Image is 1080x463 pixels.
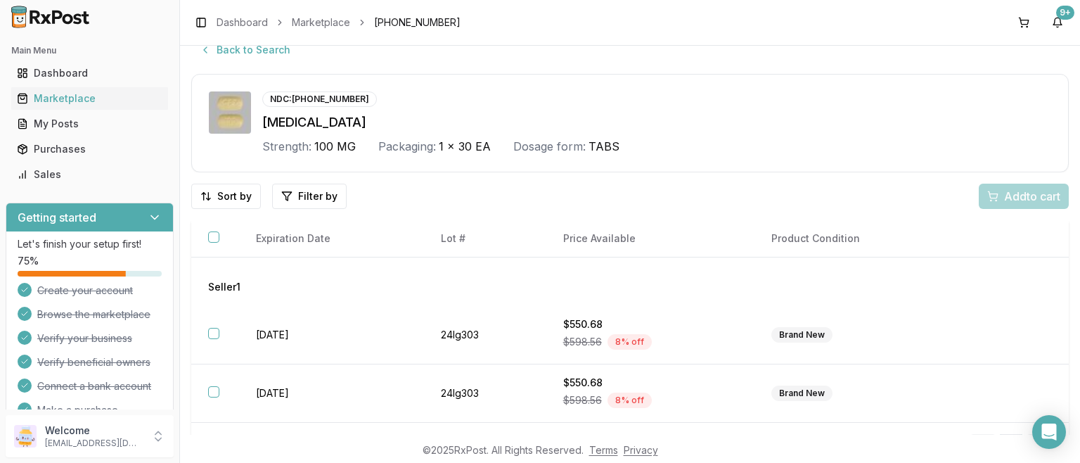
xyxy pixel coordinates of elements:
p: [EMAIL_ADDRESS][DOMAIN_NAME] [45,438,143,449]
span: Filter by [298,189,337,203]
span: Create your account [37,284,133,298]
a: Dashboard [11,61,168,86]
button: Filter by [272,184,347,209]
span: Make a purchase [37,403,118,417]
nav: breadcrumb [217,15,461,30]
span: Seller 1 [208,280,240,294]
span: [PHONE_NUMBER] [374,15,461,30]
div: 8 % off [607,393,652,408]
div: Brand New [771,386,832,401]
div: Packaging: [378,138,436,155]
div: Brand New [771,327,832,343]
td: 24lg303 [424,306,546,364]
button: Dashboard [6,62,174,84]
th: Lot # [424,220,546,258]
p: Let's finish your setup first! [18,237,162,251]
a: 1 [998,434,1024,459]
p: Welcome [45,424,143,438]
span: $598.56 [563,393,602,407]
button: Sales [6,163,174,186]
button: 9+ [1046,11,1069,34]
div: Dashboard [17,66,162,80]
td: [DATE] [239,364,424,423]
div: $550.68 [563,317,738,331]
div: $550.68 [563,376,738,390]
button: My Posts [6,113,174,135]
div: Sales [17,167,162,182]
span: 100 MG [314,138,356,155]
div: Dosage form: [513,138,586,155]
span: 1 x 30 EA [439,138,491,155]
span: 75 % [18,254,39,268]
a: Privacy [624,444,658,456]
div: 9+ [1056,6,1074,20]
img: User avatar [14,425,37,448]
img: Invokana 100 MG TABS [209,91,251,134]
span: Verify your business [37,331,132,345]
span: $598.56 [563,335,602,349]
a: Marketplace [292,15,350,30]
h2: Main Menu [11,45,168,56]
div: Purchases [17,142,162,156]
div: Marketplace [17,91,162,106]
span: Verify beneficial owners [37,355,150,369]
span: TABS [589,138,619,155]
th: Expiration Date [239,220,424,258]
a: Sales [11,162,168,187]
a: Terms [589,444,618,456]
a: Purchases [11,137,168,162]
span: Sort by [217,189,252,203]
div: Open Intercom Messenger [1032,415,1066,449]
span: Connect a bank account [37,379,151,393]
th: Product Condition [754,220,963,258]
h3: Getting started [18,209,96,226]
div: Strength: [262,138,311,155]
nav: pagination [970,434,1052,459]
a: Marketplace [11,86,168,111]
td: [DATE] [239,306,424,364]
div: 8 % off [607,334,652,350]
img: RxPost Logo [6,6,96,28]
a: My Posts [11,111,168,137]
button: Purchases [6,138,174,160]
button: Marketplace [6,87,174,110]
button: Back to Search [191,37,299,63]
div: My Posts [17,117,162,131]
span: Browse the marketplace [37,307,150,322]
button: Sort by [191,184,261,209]
th: Price Available [546,220,755,258]
td: 24lg303 [424,364,546,423]
div: [MEDICAL_DATA] [262,113,1051,132]
div: NDC: [PHONE_NUMBER] [262,91,377,107]
a: Dashboard [217,15,268,30]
